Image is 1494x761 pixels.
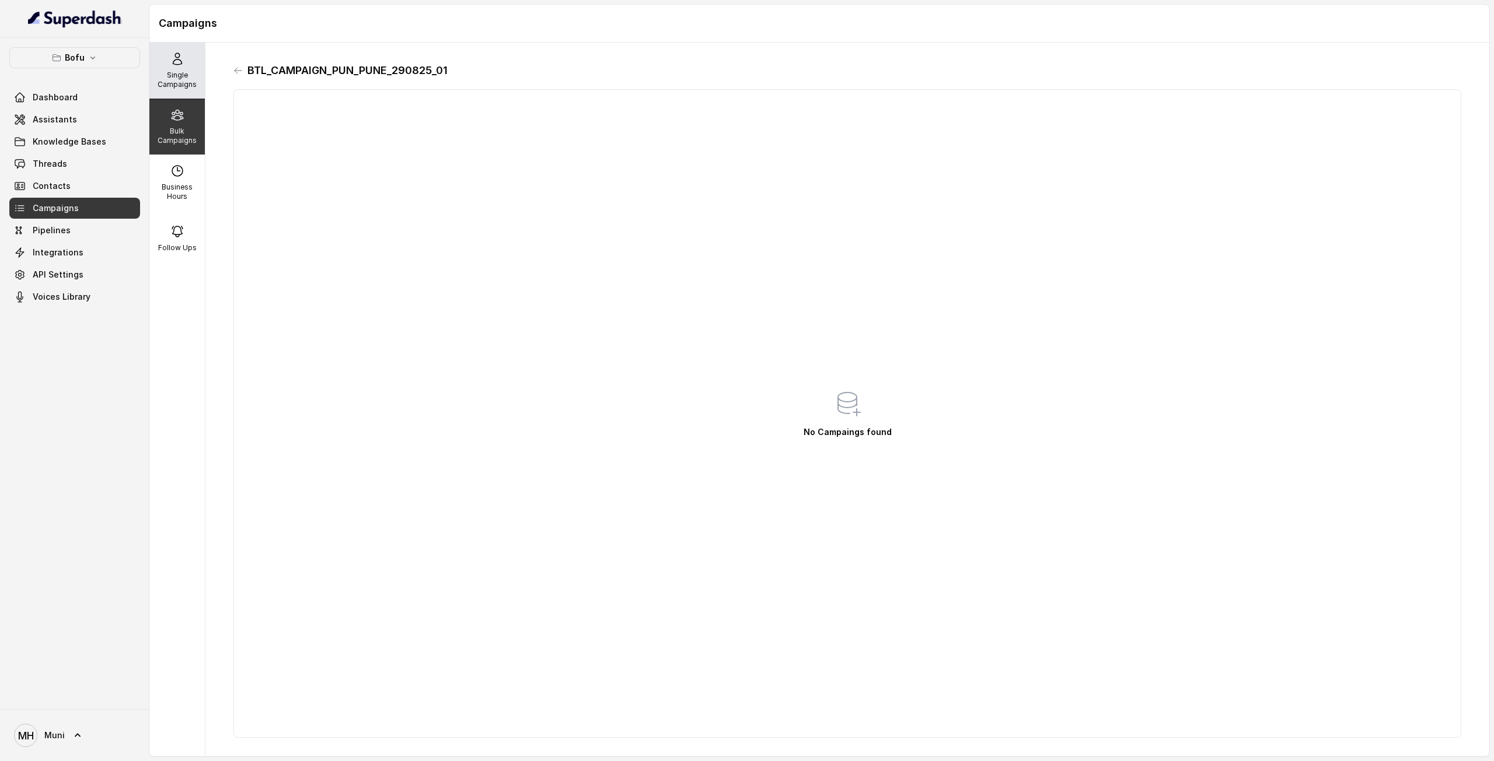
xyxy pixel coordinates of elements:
p: No Campaings found [804,426,892,438]
span: Muni [44,730,65,741]
a: Threads [9,153,140,174]
a: Assistants [9,109,140,130]
span: Integrations [33,247,83,258]
span: Pipelines [33,225,71,236]
button: Bofu [9,47,140,68]
a: Integrations [9,242,140,263]
span: Contacts [33,180,71,192]
img: light.svg [28,9,122,28]
h1: BTL_CAMPAIGN_PUN_PUNE_290825_01 [247,61,448,80]
a: Campaigns [9,198,140,219]
p: Single Campaigns [154,71,200,89]
text: MH [18,730,34,742]
a: API Settings [9,264,140,285]
span: API Settings [33,269,83,280]
span: Knowledge Bases [33,136,106,148]
a: Dashboard [9,87,140,108]
span: Voices Library [33,291,90,303]
a: Contacts [9,176,140,197]
p: Bofu [65,51,85,65]
p: Follow Ups [158,243,197,253]
p: Business Hours [154,183,200,201]
h1: Campaigns [159,14,1480,33]
span: Campaigns [33,202,79,214]
span: Dashboard [33,92,78,103]
span: Threads [33,158,67,170]
a: Knowledge Bases [9,131,140,152]
a: Muni [9,719,140,752]
a: Voices Library [9,286,140,307]
a: Pipelines [9,220,140,241]
span: Assistants [33,114,77,125]
p: Bulk Campaigns [154,127,200,145]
